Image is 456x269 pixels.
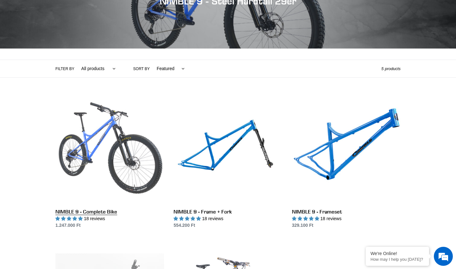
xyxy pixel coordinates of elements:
span: 5 products [381,66,401,71]
label: Filter by [55,66,74,72]
div: We're Online! [370,251,424,256]
p: How may I help you today? [370,257,424,262]
label: Sort by [133,66,150,72]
